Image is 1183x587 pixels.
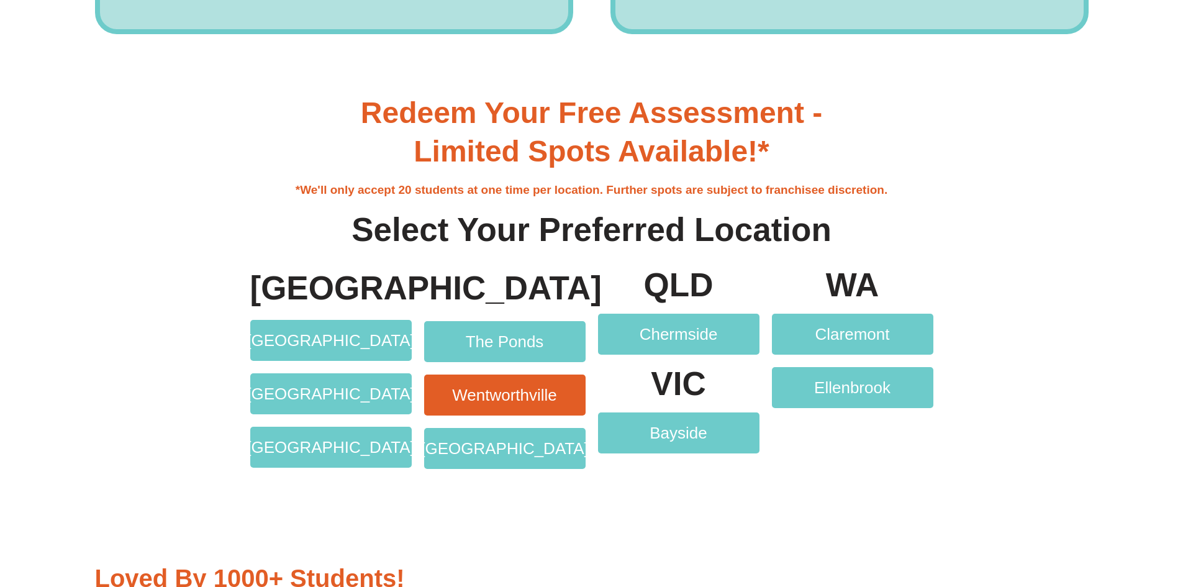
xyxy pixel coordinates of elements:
a: [GEOGRAPHIC_DATA] [250,427,412,468]
a: [GEOGRAPHIC_DATA] [424,428,586,469]
span: Chermside [640,326,718,342]
a: Ellenbrook [772,367,933,408]
a: Bayside [598,412,759,453]
span: Claremont [815,326,890,342]
a: [GEOGRAPHIC_DATA] [250,320,412,361]
a: Claremont [772,314,933,355]
span: [GEOGRAPHIC_DATA] [420,440,589,457]
p: WA [772,268,933,301]
span: The Ponds [466,334,544,350]
span: [GEOGRAPHIC_DATA] [247,332,415,348]
a: Chermside [598,314,759,355]
span: [GEOGRAPHIC_DATA] [247,439,415,455]
span: Ellenbrook [814,380,891,396]
h3: Redeem Your Free Assessment - Limited Spots Available!* [238,94,946,171]
span: [GEOGRAPHIC_DATA] [247,386,415,402]
p: QLD [598,268,759,301]
h4: *We'll only accept 20 students at one time per location. Further spots are subject to franchisee ... [238,183,946,198]
a: [GEOGRAPHIC_DATA] [250,373,412,414]
a: Wentworthville [424,375,586,416]
b: Select Your Preferred Location [351,211,832,248]
span: Wentworthville [452,387,557,403]
h4: [GEOGRAPHIC_DATA] [250,268,412,308]
a: The Ponds [424,321,586,362]
iframe: Chat Widget [976,447,1183,587]
p: VIC [598,367,759,400]
span: Bayside [650,425,707,441]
